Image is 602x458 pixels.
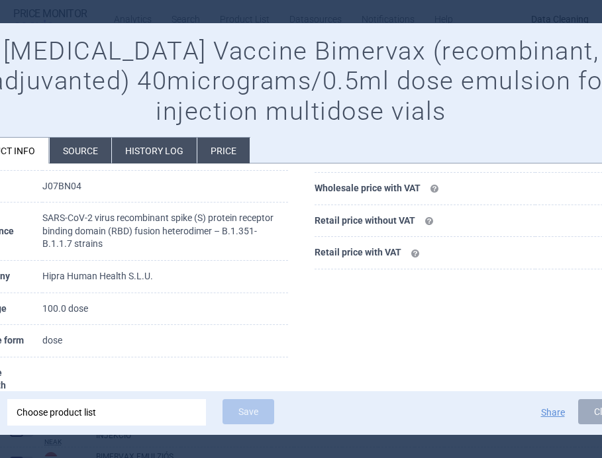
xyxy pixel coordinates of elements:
th: Retail price without VAT [315,205,536,238]
li: History log [112,138,197,163]
li: Price [197,138,250,163]
button: Save [223,399,274,424]
button: Share [541,408,565,417]
div: Choose product list [7,399,206,426]
td: Hipra Human Health S.L.U. [42,261,288,293]
td: 100.0 dose [42,293,288,326]
th: Retail price with VAT [315,237,536,269]
td: J07BN04 [42,171,288,203]
td: dose [42,325,288,357]
div: Choose product list [17,399,197,426]
li: Source [50,138,111,163]
td: SARS-CoV-2 virus recombinant spike (S) protein receptor binding domain (RBD) fusion heterodimer –... [42,203,288,261]
th: Wholesale price with VAT [315,173,536,205]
